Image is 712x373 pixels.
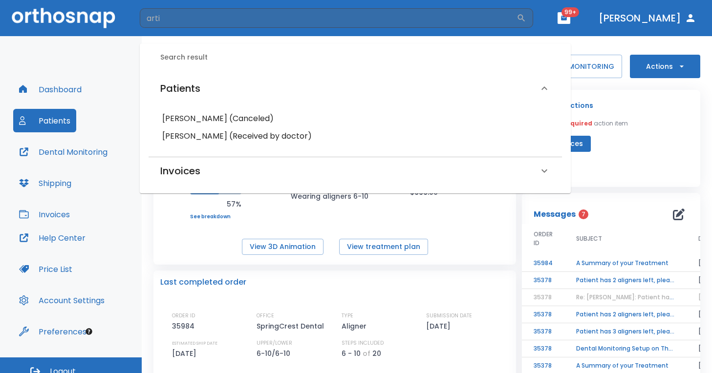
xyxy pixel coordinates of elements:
button: Preferences [13,320,92,343]
button: Shipping [13,171,77,195]
p: 57% [190,198,241,210]
span: 7 [579,209,588,219]
button: Patients [13,109,76,132]
p: UPPER/LOWER [257,339,292,348]
span: SUBJECT [576,234,602,243]
p: [DATE] [172,348,200,359]
div: Tooltip anchor [85,327,93,336]
input: Search by Patient Name or Case # [140,8,517,28]
td: Patient has 2 aligners left, please order next set! [564,306,687,323]
button: Account Settings [13,289,110,312]
button: Price List [13,257,78,281]
td: Patient has 3 aligners left, please order next set! [564,323,687,340]
img: Orthosnap [12,8,115,28]
button: View 3D Animation [242,239,324,255]
p: 20 [372,348,381,359]
div: Invoices [149,157,562,185]
button: Dental Monitoring [13,140,113,164]
td: Dental Monitoring Setup on The Delivery Day [564,340,687,357]
p: ESTIMATED SHIP DATE [172,339,217,348]
a: See breakdown [190,214,241,220]
p: 35984 [172,320,198,332]
button: View treatment plan [339,239,428,255]
p: You have action item [532,119,628,128]
h6: [PERSON_NAME] (Received by doctor) [162,129,548,143]
td: A Summary of your Treatment [564,255,687,272]
button: Invoices [13,203,76,226]
p: Aligner [342,320,370,332]
h6: Search result [160,52,562,63]
p: TYPE [342,311,353,320]
span: ORDER ID [534,230,553,248]
button: PAUSEMONITORING [539,55,622,78]
td: 35984 [522,255,564,272]
p: ORDER ID [172,311,195,320]
td: 35378 [522,272,564,289]
button: [PERSON_NAME] [595,9,700,27]
button: Dashboard [13,78,87,101]
button: Help Center [13,226,91,249]
p: OFFICE [257,311,274,320]
h6: [PERSON_NAME] (Canceled) [162,112,548,125]
p: Last completed order [160,276,246,288]
p: of [363,348,370,359]
span: 99+ [561,7,579,17]
td: 35378 [522,306,564,323]
button: Actions [630,55,700,78]
span: 1 required [561,119,592,127]
p: SUBMISSION DATE [426,311,472,320]
span: 35378 [534,293,552,301]
p: [DATE] [426,320,454,332]
p: Wearing aligners 6-10 [291,190,379,202]
td: 35378 [522,340,564,357]
h6: Invoices [160,163,200,179]
div: Patients [149,71,562,106]
p: 6-10/6-10 [257,348,294,359]
p: STEPS INCLUDED [342,339,384,348]
td: Patient has 2 aligners left, please order next set! [564,272,687,289]
td: 35378 [522,323,564,340]
h6: Patients [160,81,200,96]
p: Messages [534,208,576,220]
p: 6 - 10 [342,348,361,359]
p: SpringCrest Dental [257,320,327,332]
